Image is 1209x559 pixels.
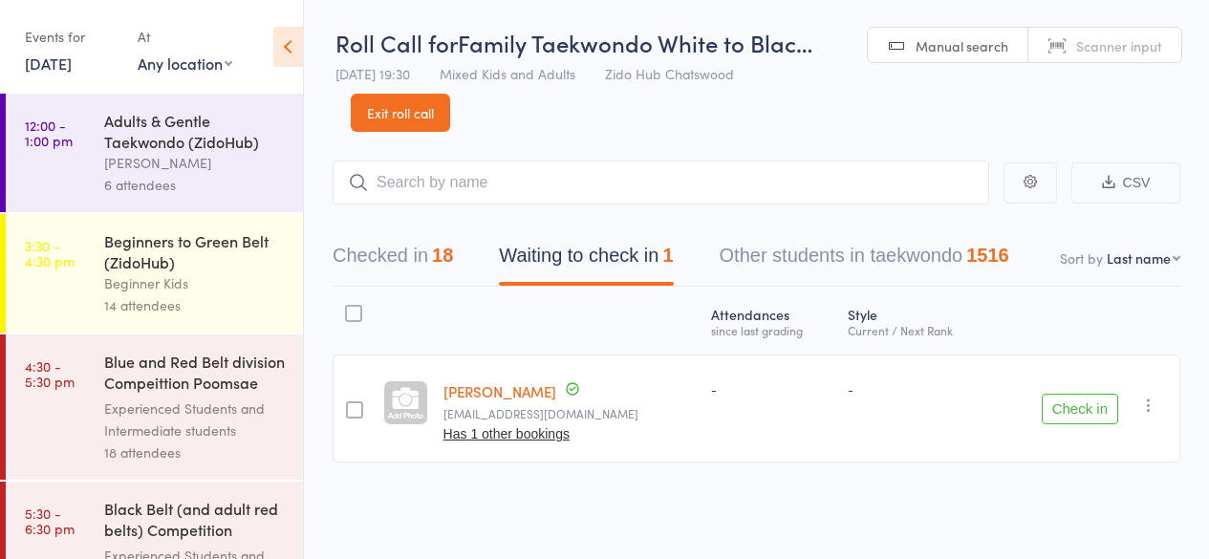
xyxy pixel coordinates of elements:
[104,351,287,398] div: Blue and Red Belt division Compeittion Poomsae (Zi...
[104,441,287,463] div: 18 attendees
[720,235,1009,286] button: Other students in taekwondo1516
[25,53,72,74] a: [DATE]
[443,426,570,441] button: Has 1 other bookings
[711,324,832,336] div: since last grading
[432,245,453,266] div: 18
[443,407,696,420] small: Mimichelle797@gmail.com
[138,53,232,74] div: Any location
[848,324,986,336] div: Current / Next Rank
[104,152,287,174] div: [PERSON_NAME]
[1076,36,1162,55] span: Scanner input
[25,238,75,269] time: 3:30 - 4:30 pm
[104,110,287,152] div: Adults & Gentle Taekwondo (ZidoHub)
[1071,162,1180,204] button: CSV
[6,94,303,212] a: 12:00 -1:00 pmAdults & Gentle Taekwondo (ZidoHub)[PERSON_NAME]6 attendees
[1107,248,1171,268] div: Last name
[104,498,287,545] div: Black Belt (and adult red belts) Competition Pooms...
[711,380,832,397] div: -
[104,272,287,294] div: Beginner Kids
[703,295,840,346] div: Atten­dances
[104,174,287,196] div: 6 attendees
[25,358,75,389] time: 4:30 - 5:30 pm
[440,64,575,83] span: Mixed Kids and Adults
[916,36,1008,55] span: Manual search
[335,27,458,58] span: Roll Call for
[104,294,287,316] div: 14 attendees
[6,214,303,333] a: 3:30 -4:30 pmBeginners to Green Belt (ZidoHub)Beginner Kids14 attendees
[25,21,119,53] div: Events for
[104,398,287,441] div: Experienced Students and Intermediate students
[335,64,410,83] span: [DATE] 19:30
[840,295,994,346] div: Style
[138,21,232,53] div: At
[966,245,1009,266] div: 1516
[848,380,986,397] div: -
[6,334,303,480] a: 4:30 -5:30 pmBlue and Red Belt division Compeittion Poomsae (Zi...Experienced Students and Interm...
[333,235,453,286] button: Checked in18
[25,118,73,148] time: 12:00 - 1:00 pm
[104,230,287,272] div: Beginners to Green Belt (ZidoHub)
[1042,394,1118,424] button: Check in
[662,245,673,266] div: 1
[443,381,556,401] a: [PERSON_NAME]
[458,27,812,58] span: Family Taekwondo White to Blac…
[605,64,734,83] span: Zido Hub Chatswood
[351,94,450,132] a: Exit roll call
[1060,248,1103,268] label: Sort by
[25,505,75,536] time: 5:30 - 6:30 pm
[499,235,673,286] button: Waiting to check in1
[333,161,989,204] input: Search by name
